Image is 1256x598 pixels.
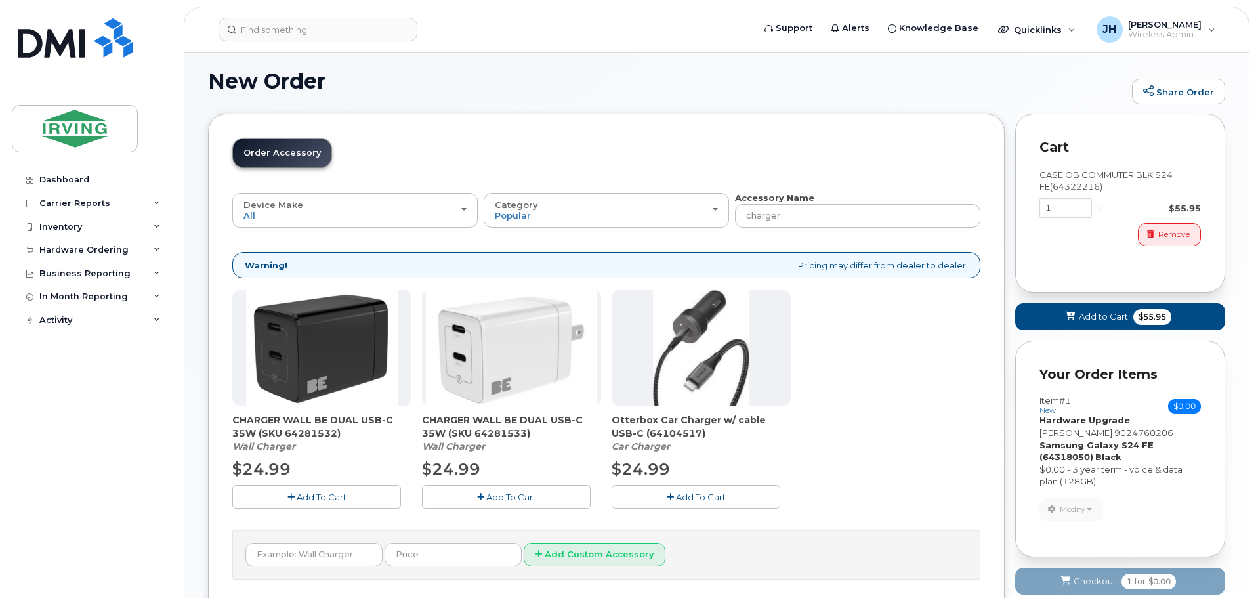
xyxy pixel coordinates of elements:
div: $0.00 - 3 year term - voice & data plan (128GB) [1039,463,1201,488]
strong: Hardware Upgrade [1039,415,1130,425]
input: Example: Wall Charger [245,543,383,566]
span: for [1132,576,1148,587]
span: CHARGER WALL BE DUAL USB-C 35W (SKU 64281533) [422,414,601,440]
button: Add To Cart [232,485,401,508]
span: Otterbox Car Charger w/ cable USB-C (64104517) [612,414,791,440]
span: $24.99 [612,459,670,479]
a: Share Order [1132,79,1225,105]
span: CHARGER WALL BE DUAL USB-C 35W (SKU 64281532) [232,414,411,440]
span: $0.00 [1148,576,1171,587]
button: Modify [1039,498,1103,521]
h3: Item [1039,396,1071,415]
span: Device Make [243,200,303,210]
button: Checkout 1 for $0.00 [1015,568,1225,595]
em: Car Charger [612,440,670,452]
div: x [1092,202,1107,215]
input: Price [385,543,522,566]
span: Category [495,200,538,210]
button: Add to Cart $55.95 [1015,303,1225,330]
div: CHARGER WALL BE DUAL USB-C 35W (SKU 64281532) [232,414,411,453]
span: 9024760206 [1114,427,1173,438]
button: Device Make All [232,193,478,227]
span: All [243,210,255,221]
strong: Samsung Galaxy S24 FE (64318050) [1039,440,1154,463]
div: CASE OB COMMUTER BLK S24 FE(64322216) [1039,169,1201,193]
span: Checkout [1074,575,1116,587]
span: [PERSON_NAME] [1039,427,1112,438]
span: Order Accessory [243,148,321,158]
span: Remove [1158,228,1190,240]
p: Your Order Items [1039,365,1201,384]
button: Remove [1138,223,1201,246]
span: Add To Cart [676,492,726,502]
strong: Black [1095,452,1121,462]
span: Add To Cart [486,492,536,502]
span: Modify [1060,503,1085,515]
strong: Accessory Name [735,192,814,203]
h1: New Order [208,70,1125,93]
div: $55.95 [1107,202,1201,215]
img: CHARGER_WALL_BE_DUAL_USB-C_35W.png [246,290,398,406]
button: Add Custom Accessory [524,543,665,567]
em: Wall Charger [422,440,485,452]
p: Cart [1039,138,1201,157]
span: $24.99 [422,459,480,479]
div: CHARGER WALL BE DUAL USB-C 35W (SKU 64281533) [422,414,601,453]
span: $55.95 [1133,309,1171,325]
span: $24.99 [232,459,291,479]
div: Otterbox Car Charger w/ cable USB-C (64104517) [612,414,791,453]
span: Add To Cart [297,492,346,502]
button: Add To Cart [612,485,780,508]
small: new [1039,406,1056,415]
em: Wall Charger [232,440,295,452]
span: Popular [495,210,531,221]
span: $0.00 [1168,399,1201,414]
span: Add to Cart [1079,310,1128,323]
strong: Warning! [245,259,287,272]
div: Pricing may differ from dealer to dealer! [232,252,980,279]
img: download.jpg [653,290,749,406]
img: BE.png [426,290,598,406]
button: Add To Cart [422,485,591,508]
span: 1 [1127,576,1132,587]
span: #1 [1059,395,1071,406]
button: Category Popular [484,193,729,227]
